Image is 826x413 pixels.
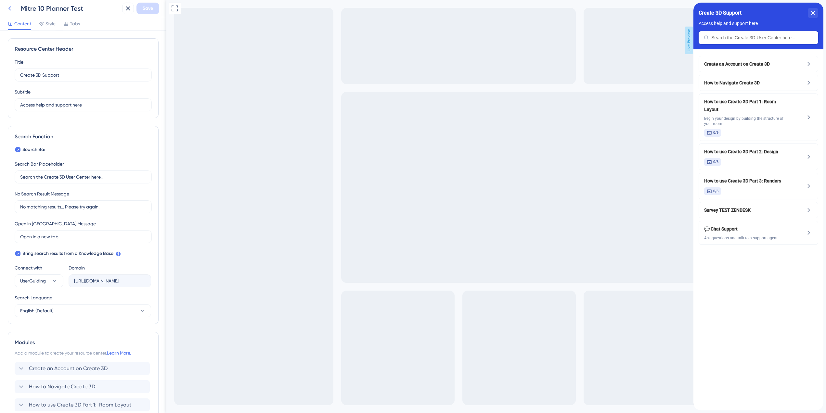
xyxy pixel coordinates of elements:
[11,233,97,238] span: Ask questions and talk to a support agent
[29,365,108,372] span: Create an Account on Create 3D
[18,32,120,38] input: Search the Create 3D User Center here...
[15,220,96,228] div: Open in [GEOGRAPHIC_DATA] Message
[107,350,131,356] a: Learn More.
[20,71,146,79] input: Title
[11,76,97,84] span: How to Navigate Create 3D
[15,350,107,356] span: Add a module to create your resource center.
[15,398,152,411] div: How to use Create 3D Part 1: Room Layout
[15,45,152,53] div: Resource Center Header
[15,58,23,66] div: Title
[11,113,97,124] span: Begin your design by building the structure of your room
[29,383,95,391] span: How to Navigate Create 3D
[20,128,25,133] span: 0/9
[15,264,63,272] div: Connect with
[15,339,152,346] div: Modules
[15,160,64,168] div: Search Bar Placeholder
[74,277,146,284] input: company.help.userguiding.com
[136,3,159,14] button: Save
[11,174,97,193] div: How to use Create 3D Part 3: Renders
[15,190,69,198] div: No Search Result Message
[5,6,48,15] span: Create 3D Support
[15,274,63,287] button: UserGuiding
[11,145,97,153] span: How to use Create 3D Part 2: Design
[20,233,146,240] input: Open in a new tab
[11,95,97,134] div: How to use Create 3D Part 1: Room Layout
[29,401,131,409] span: How to use Create 3D Part 1: Room Layout
[21,4,120,13] div: Mitre 10 Planner Test
[11,222,97,238] div: Chat Support
[69,264,85,272] div: Domain
[20,173,146,181] input: Search the Create 3D User Center here...
[143,5,153,12] span: Save
[22,146,46,154] span: Search Bar
[15,88,31,96] div: Subtitle
[20,203,146,210] input: No matching results... Please try again.
[15,380,152,393] div: How to Navigate Create 3D
[519,27,527,54] span: Live Preview
[20,307,54,315] span: English (Default)
[20,277,46,285] span: UserGuiding
[11,145,97,163] div: How to use Create 3D Part 2: Design
[15,294,52,302] span: Search Language
[15,304,151,317] button: English (Default)
[14,20,31,28] span: Content
[11,204,97,211] span: Survey TEST ZENDESK
[11,95,97,111] span: How to use Create 3D Part 1: Room Layout
[70,20,80,28] span: Tabs
[11,57,97,65] span: Create an Account on Create 3D
[11,222,97,230] span: 💬 Chat Support
[11,174,97,182] span: How to use Create 3D Part 3: Renders
[45,20,56,28] span: Style
[20,157,25,162] span: 0/6
[20,186,25,191] span: 0/6
[15,133,152,141] div: Search Function
[5,18,64,23] span: Access help and support here
[15,2,25,9] span: Help
[30,3,32,8] div: 3
[15,362,152,375] div: Create an Account on Create 3D
[114,5,125,16] div: close resource center
[20,101,146,108] input: Description
[22,250,113,257] span: Bring search results from a Knowledge Base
